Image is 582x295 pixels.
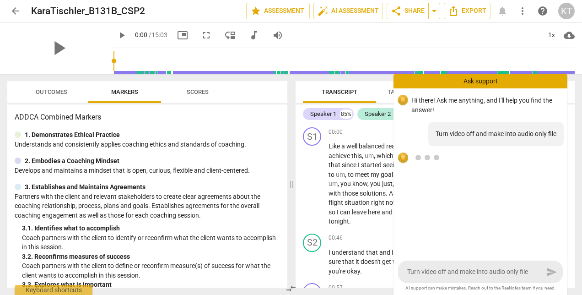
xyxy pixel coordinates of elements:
span: goals [381,171,396,178]
span: those [342,190,360,197]
span: Filler word [336,171,345,178]
img: 07265d9b138777cce26606498f17c26b.svg [398,95,408,106]
div: Turn video off and make into audio only file [428,122,564,146]
span: here [368,208,382,216]
span: picture_in_picture [177,30,188,41]
button: Volume [269,27,286,44]
p: Develops and maintains a mindset that is open, curious, flexible and client-centered. [15,166,280,175]
span: 00:46 [329,234,343,242]
div: 3. 1. Identifies what to accomplish [22,224,280,233]
span: more_vert [517,5,528,16]
span: that [329,161,342,169]
span: okay [347,268,360,275]
span: Tags & Speakers [388,88,438,95]
span: to [393,258,400,265]
span: , [367,180,370,187]
span: AI Assessment [318,5,379,16]
span: share [391,5,402,16]
p: 1. Demonstrates Ethical Practice [25,130,120,140]
span: And [389,190,402,197]
span: leave [352,208,368,216]
span: which [377,152,395,159]
span: can [340,208,352,216]
span: Like [329,142,341,150]
div: 85% [340,109,352,119]
span: fullscreen [201,30,212,41]
span: Outcomes [36,88,67,95]
p: Understands and consistently applies coaching ethics and standards of coaching. [15,140,280,149]
span: 00:00 [329,128,343,136]
span: so [329,208,337,216]
p: Partners with the client and relevant stakeholders to create clear agreements about the coaching ... [15,192,280,220]
span: and [379,249,392,256]
span: 00:57 [329,284,343,292]
span: . [360,268,362,275]
button: Play [113,27,130,44]
span: , [338,180,340,187]
span: , [362,152,365,159]
span: to [348,171,355,178]
span: move_down [225,30,236,41]
p: Coach partners with the client to define or reconfirm measure(s) of success for what the client w... [22,261,280,280]
button: Share [387,3,429,19]
div: Ask support [393,74,567,88]
span: compare_arrows [286,283,296,294]
span: that [342,258,356,265]
div: Speaker 2 [365,109,391,119]
span: 0:00 [135,31,147,38]
span: meet [355,171,371,178]
div: Speaker 1 [310,109,336,119]
button: AI Assessment [313,3,383,19]
span: volume_up [272,30,283,41]
button: KT [558,3,575,19]
span: , [374,152,377,159]
p: Coach partners with the client to identify or reconfirm what the client wants to accomplish in th... [22,233,280,252]
button: Picture in picture [174,27,191,44]
span: Assessment [250,5,306,16]
button: Assessment [246,3,310,19]
span: right [371,199,386,206]
button: Switch to audio player [246,27,262,44]
span: / 15:03 [149,31,167,38]
span: arrow_back [10,5,21,16]
span: Scores [187,88,209,95]
p: 3. Establishes and Maintains Agreements [25,182,145,192]
span: reassurance [386,142,421,150]
span: and [382,208,394,216]
span: you [370,180,382,187]
button: Sharing summary [428,3,440,19]
span: Markers [111,88,138,95]
h3: ADDCA Combined Markers [15,112,280,123]
span: I [358,161,361,169]
span: seeing [383,161,403,169]
span: solutions [360,190,386,197]
span: I [329,249,332,256]
span: play_arrow [47,36,70,60]
span: I [392,249,395,256]
div: Change speaker [303,234,321,252]
span: , [393,180,395,187]
span: star [250,5,261,16]
span: achieve [329,152,351,159]
span: , [345,171,348,178]
span: AI support can make mistakes. Reach out to the RaeNotes team if you need. [401,285,560,291]
span: doesn't [361,258,382,265]
span: sure [329,258,342,265]
span: to [329,171,336,178]
span: just [382,180,393,187]
span: you're [329,268,347,275]
span: well [346,142,359,150]
span: play_arrow [116,30,127,41]
span: Export [448,5,486,16]
p: Hi there! Ask me anything, and I'll help you find the answer! [411,96,560,115]
span: you [340,180,352,187]
span: help [537,5,548,16]
span: that [366,249,379,256]
span: tonight [329,218,349,225]
div: 3. 2. Reconfirms measures of success [22,252,280,262]
span: this [351,152,362,159]
span: a [341,142,346,150]
span: flight [329,199,345,206]
span: with [329,190,342,197]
